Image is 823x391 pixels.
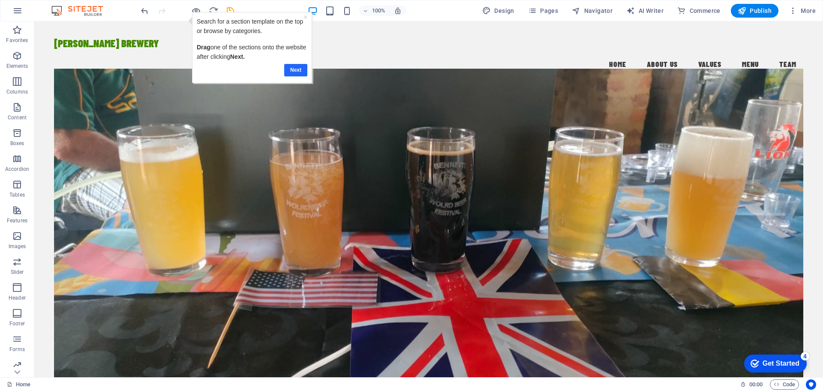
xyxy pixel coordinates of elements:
[118,0,122,10] div: Close tooltip
[789,6,816,15] span: More
[9,191,25,198] p: Tables
[9,320,25,327] p: Footer
[99,52,122,64] a: Next
[623,4,667,18] button: AI Writer
[191,6,201,16] button: Click here to leave preview mode and continue editing
[10,140,24,147] p: Boxes
[774,379,795,390] span: Code
[6,88,28,95] p: Columns
[7,379,30,390] a: Click to cancel selection. Double-click to open Pages
[208,6,218,16] button: reload
[6,37,28,44] p: Favorites
[11,32,25,39] strong: Drag
[740,379,763,390] h6: Session time
[9,294,26,301] p: Header
[139,6,150,16] button: undo
[225,6,235,16] i: Save (Ctrl+S)
[372,6,385,16] h6: 100%
[626,6,664,15] span: AI Writer
[118,2,122,9] a: ×
[225,6,235,16] button: save
[674,4,724,18] button: Commerce
[45,41,59,48] strong: Next.
[528,6,558,15] span: Pages
[6,63,28,70] p: Elements
[770,379,799,390] button: Code
[479,4,518,18] div: Design (Ctrl+Alt+Y)
[677,6,721,15] span: Commerce
[7,4,69,22] div: Get Started 4 items remaining, 20% complete
[7,217,27,224] p: Features
[359,6,389,16] button: 100%
[9,346,25,353] p: Forms
[755,381,757,388] span: :
[482,6,514,15] span: Design
[8,114,27,121] p: Content
[806,379,816,390] button: Usercentrics
[11,32,120,48] span: one of the sections onto the website after clicking
[749,379,763,390] span: 00 00
[140,6,150,16] i: Undo: Change gallery images (Ctrl+Z)
[731,4,778,18] button: Publish
[738,6,772,15] span: Publish
[479,4,518,18] button: Design
[49,6,114,16] img: Editor Logo
[208,6,218,16] i: Reload page
[525,4,562,18] button: Pages
[785,4,819,18] button: More
[63,2,72,10] div: 4
[25,9,62,17] div: Get Started
[9,243,26,250] p: Images
[394,7,402,15] i: On resize automatically adjust zoom level to fit chosen device.
[568,4,616,18] button: Navigator
[572,6,613,15] span: Navigator
[11,6,117,22] span: Search for a section template on the top or browse by categories.
[5,166,29,173] p: Accordion
[11,269,24,276] p: Slider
